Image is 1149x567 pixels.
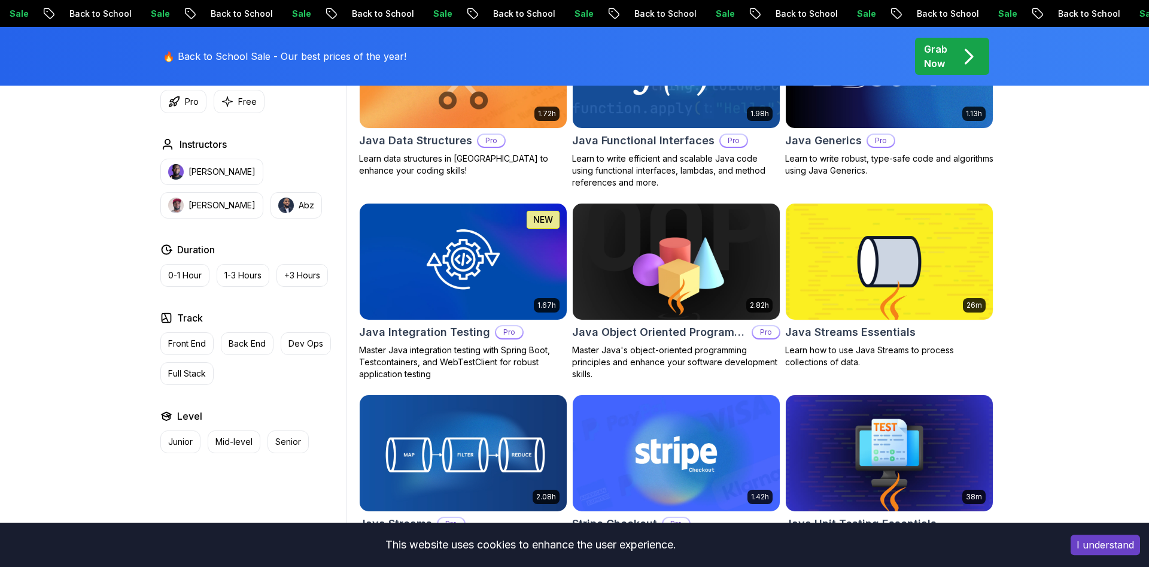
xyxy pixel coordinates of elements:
p: Pro [185,96,199,108]
p: 26m [966,301,982,310]
p: Pro [753,326,779,338]
p: Free [238,96,257,108]
p: Pro [438,518,464,530]
p: Dev Ops [288,338,323,350]
img: Java Integration Testing card [360,204,567,320]
a: Java Streams Essentials card26mJava Streams EssentialsLearn how to use Java Streams to process co... [785,203,993,368]
h2: Java Streams [359,516,432,532]
p: 1.98h [750,109,769,119]
p: Junior [168,436,193,448]
p: Back to School [336,8,417,20]
a: Stripe Checkout card1.42hStripe CheckoutProAccept payments from your customers with Stripe Checkout. [572,395,780,560]
p: Learn to write efficient and scalable Java code using functional interfaces, lambdas, and method ... [572,153,780,189]
p: Back to School [477,8,558,20]
p: Sale [558,8,597,20]
a: Java Streams card2.08hJava StreamsProMaster Data Processing with Java Streams [359,395,567,548]
p: Full Stack [168,368,206,380]
p: Back to School [1042,8,1123,20]
p: 38m [966,492,982,502]
p: [PERSON_NAME] [189,199,256,211]
h2: Java Generics [785,132,862,149]
h2: Java Integration Testing [359,324,490,341]
p: Back to School [618,8,700,20]
button: Junior [160,430,200,453]
p: 1-3 Hours [224,269,262,281]
p: Pro [663,518,689,530]
button: instructor img[PERSON_NAME] [160,192,263,219]
p: +3 Hours [284,269,320,281]
button: 1-3 Hours [217,264,269,287]
button: Full Stack [160,362,214,385]
h2: Java Object Oriented Programming [572,324,747,341]
h2: Duration [177,242,215,257]
button: Senior [268,430,309,453]
img: Java Streams card [360,395,567,511]
p: Learn how to use Java Streams to process collections of data. [785,344,993,368]
p: Pro [868,135,894,147]
p: Front End [168,338,206,350]
button: Back End [221,332,273,355]
p: 0-1 Hour [168,269,202,281]
h2: Java Streams Essentials [785,324,916,341]
p: Abz [299,199,314,211]
p: Back to School [759,8,841,20]
h2: Instructors [180,137,227,151]
a: Java Functional Interfaces card1.98hJava Functional InterfacesProLearn to write efficient and sca... [572,11,780,189]
button: Free [214,90,265,113]
p: Sale [841,8,879,20]
p: Master Java integration testing with Spring Boot, Testcontainers, and WebTestClient for robust ap... [359,344,567,380]
p: Back to School [901,8,982,20]
a: Java Object Oriented Programming card2.82hJava Object Oriented ProgrammingProMaster Java's object... [572,203,780,380]
p: Sale [135,8,173,20]
p: Mid-level [215,436,253,448]
img: instructor img [278,198,294,213]
p: 🔥 Back to School Sale - Our best prices of the year! [163,49,406,63]
p: Pro [721,135,747,147]
a: Java Data Structures card1.72hJava Data StructuresProLearn data structures in [GEOGRAPHIC_DATA] t... [359,11,567,177]
p: NEW [533,214,553,226]
p: Sale [417,8,455,20]
img: Java Unit Testing Essentials card [786,395,993,511]
h2: Track [177,311,203,325]
a: Java Integration Testing card1.67hNEWJava Integration TestingProMaster Java integration testing w... [359,203,567,380]
p: 2.82h [750,301,769,310]
button: Dev Ops [281,332,331,355]
p: Sale [700,8,738,20]
h2: Java Data Structures [359,132,472,149]
p: Learn data structures in [GEOGRAPHIC_DATA] to enhance your coding skills! [359,153,567,177]
p: Sale [276,8,314,20]
button: Accept cookies [1071,535,1140,555]
div: This website uses cookies to enhance the user experience. [9,532,1053,558]
h2: Java Functional Interfaces [572,132,715,149]
p: Back to School [53,8,135,20]
p: 2.08h [536,492,556,502]
button: 0-1 Hour [160,264,209,287]
p: Learn to write robust, type-safe code and algorithms using Java Generics. [785,153,993,177]
p: Grab Now [924,42,947,71]
h2: Stripe Checkout [572,516,657,532]
p: 1.72h [538,109,556,119]
p: 1.13h [966,109,982,119]
p: [PERSON_NAME] [189,166,256,178]
p: Back End [229,338,266,350]
img: Stripe Checkout card [573,395,780,511]
button: Front End [160,332,214,355]
p: Pro [478,135,504,147]
a: Java Generics card1.13hJava GenericsProLearn to write robust, type-safe code and algorithms using... [785,11,993,177]
button: +3 Hours [276,264,328,287]
button: instructor imgAbz [270,192,322,219]
button: Pro [160,90,206,113]
button: instructor img[PERSON_NAME] [160,159,263,185]
h2: Java Unit Testing Essentials [785,516,937,532]
img: Java Streams Essentials card [786,204,993,320]
img: Java Object Oriented Programming card [567,201,785,322]
p: 1.42h [751,492,769,502]
p: Back to School [194,8,276,20]
p: 1.67h [537,301,556,310]
h2: Level [177,409,202,423]
p: Sale [982,8,1020,20]
p: Master Java's object-oriented programming principles and enhance your software development skills. [572,344,780,380]
p: Pro [496,326,522,338]
p: Senior [275,436,301,448]
a: Java Unit Testing Essentials card38mJava Unit Testing EssentialsLearn the basics of unit testing ... [785,395,993,560]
